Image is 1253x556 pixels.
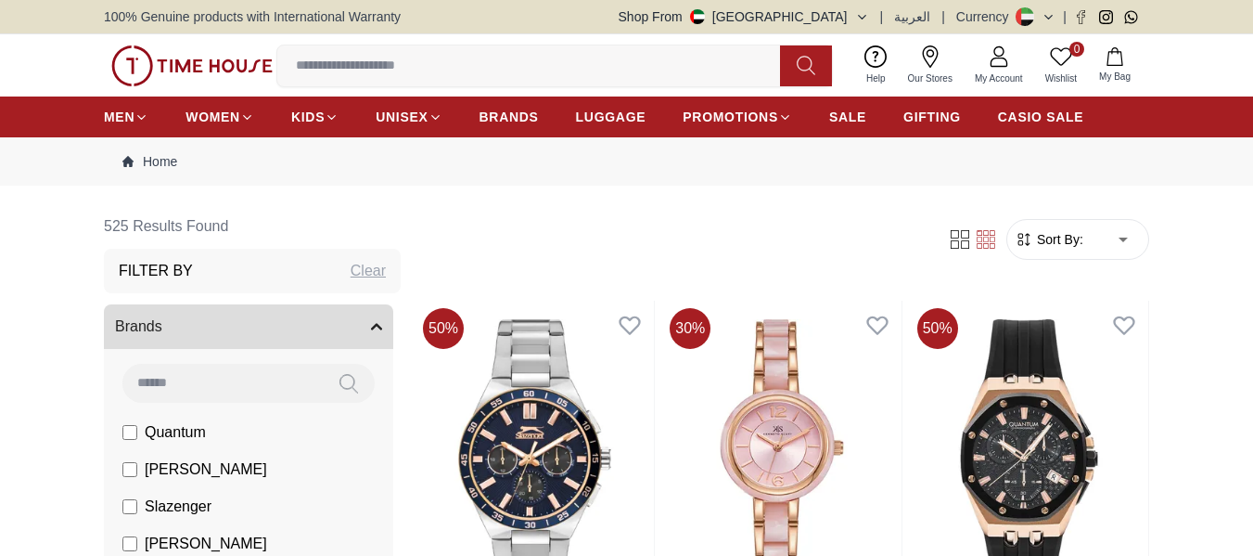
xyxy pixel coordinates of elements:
h3: Filter By [119,260,193,282]
div: Clear [351,260,386,282]
span: SALE [829,108,866,126]
a: MEN [104,100,148,134]
span: | [880,7,884,26]
a: LUGGAGE [576,100,646,134]
button: Brands [104,304,393,349]
span: My Account [967,71,1030,85]
span: MEN [104,108,134,126]
span: 50 % [917,308,958,349]
a: KIDS [291,100,339,134]
span: GIFTING [903,108,961,126]
button: Sort By: [1015,230,1083,249]
span: WOMEN [185,108,240,126]
span: Brands [115,316,162,338]
a: Help [855,42,897,89]
a: SALE [829,100,866,134]
a: Facebook [1074,10,1088,24]
span: | [941,7,945,26]
input: Slazenger [122,499,137,514]
a: Whatsapp [1124,10,1138,24]
span: 100% Genuine products with International Warranty [104,7,401,26]
a: Instagram [1099,10,1113,24]
span: 50 % [423,308,464,349]
a: WOMEN [185,100,254,134]
img: ... [111,45,273,86]
img: United Arab Emirates [690,9,705,24]
a: UNISEX [376,100,441,134]
a: BRANDS [479,100,539,134]
button: Shop From[GEOGRAPHIC_DATA] [619,7,869,26]
span: BRANDS [479,108,539,126]
span: [PERSON_NAME] [145,459,267,481]
span: Wishlist [1038,71,1084,85]
input: [PERSON_NAME] [122,462,137,477]
h6: 525 Results Found [104,204,401,249]
span: [PERSON_NAME] [145,533,267,555]
span: Sort By: [1033,230,1083,249]
span: KIDS [291,108,325,126]
span: CASIO SALE [998,108,1084,126]
span: LUGGAGE [576,108,646,126]
a: PROMOTIONS [683,100,792,134]
span: 0 [1069,42,1084,57]
span: My Bag [1092,70,1138,84]
input: Quantum [122,425,137,440]
span: Quantum [145,421,206,444]
nav: Breadcrumb [104,137,1149,186]
span: Slazenger [145,496,211,518]
a: Our Stores [897,42,964,89]
span: Our Stores [901,71,960,85]
span: | [1063,7,1067,26]
button: My Bag [1088,44,1142,87]
a: GIFTING [903,100,961,134]
a: Home [122,152,177,171]
button: العربية [894,7,930,26]
input: [PERSON_NAME] [122,537,137,551]
span: 30 % [670,308,710,349]
a: 0Wishlist [1034,42,1088,89]
span: UNISEX [376,108,428,126]
span: Help [859,71,893,85]
div: Currency [956,7,1016,26]
span: PROMOTIONS [683,108,778,126]
a: CASIO SALE [998,100,1084,134]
